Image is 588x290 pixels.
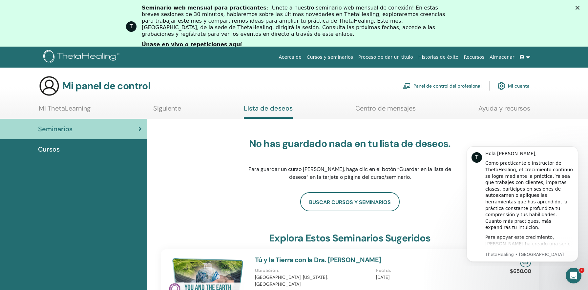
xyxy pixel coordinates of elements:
[390,267,391,273] font: :
[278,267,280,273] font: :
[255,274,328,287] font: [GEOGRAPHIC_DATA], [US_STATE], [GEOGRAPHIC_DATA]
[255,256,381,264] a: Tú y la Tierra con la Dra. [PERSON_NAME]
[576,6,582,10] div: Cerrar
[464,54,484,60] font: Recursos
[376,267,390,273] font: Fecha
[487,51,517,63] a: Almacenar
[307,54,353,60] font: Cursos y seminarios
[269,232,430,244] font: Explora estos seminarios sugeridos
[566,268,581,283] iframe: Chat en vivo de Intercom
[249,137,451,150] font: No has guardado nada en tu lista de deseos.
[490,54,514,60] font: Almacenar
[457,140,588,266] iframe: Mensaje de notificaciones del intercomunicador
[130,23,133,30] font: T
[244,104,293,119] a: Lista de deseos
[38,145,60,154] font: Cursos
[276,51,304,63] a: Acerca de
[255,267,278,273] font: Ubicación
[153,104,181,113] font: Siguiente
[497,79,530,93] a: Mi cuenta
[142,5,445,37] font: : ¡Únete a nuestro seminario web mensual de conexión! En estas breves sesiones de 30 minutos, hab...
[304,51,356,63] a: Cursos y seminarios
[403,79,481,93] a: Panel de control del profesional
[358,54,413,60] font: Proceso de dar un título
[497,80,505,92] img: cog.svg
[356,51,416,63] a: Proceso de dar un título
[413,83,481,89] font: Panel de control del profesional
[248,166,451,180] font: Para guardar un curso [PERSON_NAME], haga clic en el botón “Guardar en la lista de deseos” en la ...
[39,75,60,96] img: generic-user-icon.jpg
[279,54,302,60] font: Acerca de
[510,268,531,275] font: $650.00
[416,51,461,63] a: Historias de éxito
[376,274,389,280] font: [DATE]
[244,104,293,113] font: Lista de deseos
[142,41,242,48] font: Únase en vivo o repeticiones aquí
[309,199,391,206] font: buscar cursos y seminarios
[153,104,181,117] a: Siguiente
[142,41,242,49] a: Únase en vivo o repeticiones aquí
[403,83,411,89] img: chalkboard-teacher.svg
[300,192,400,211] a: buscar cursos y seminarios
[461,51,487,63] a: Recursos
[478,104,530,117] a: Ayuda y recursos
[418,54,458,60] font: Historias de éxito
[142,5,266,11] font: Seminario web mensual para practicantes
[39,104,91,117] a: Mi ThetaLearning
[62,79,150,92] font: Mi panel de control
[39,104,91,113] font: Mi ThetaLearning
[355,104,416,113] font: Centro de mensajes
[580,268,583,272] font: 1
[508,83,530,89] font: Mi cuenta
[478,104,530,113] font: Ayuda y recursos
[38,125,73,133] font: Seminarios
[43,50,122,65] img: logo.png
[126,21,136,32] div: Imagen de perfil para ThetaHealing
[355,104,416,117] a: Centro de mensajes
